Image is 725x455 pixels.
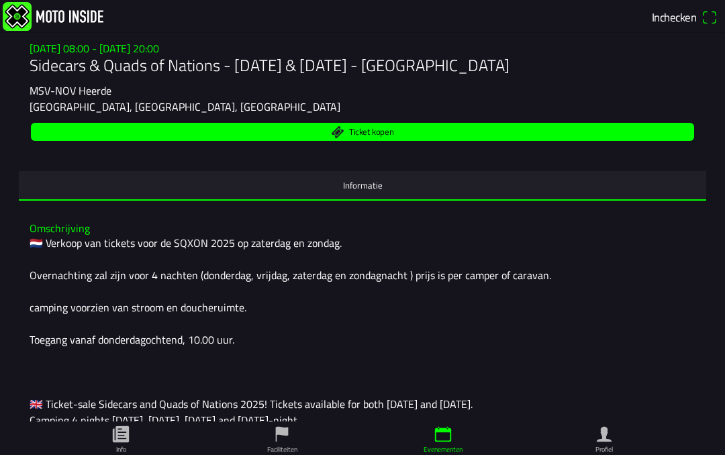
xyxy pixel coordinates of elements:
[424,444,463,454] ion-label: Evenementen
[30,222,695,235] h3: Omschrijving
[116,444,126,454] ion-label: Info
[30,83,111,99] ion-text: MSV-NOV Heerde
[267,444,297,454] ion-label: Faciliteiten
[30,99,340,115] ion-text: [GEOGRAPHIC_DATA], [GEOGRAPHIC_DATA], [GEOGRAPHIC_DATA]
[349,128,393,137] span: Ticket kopen
[652,8,696,26] span: Inchecken
[30,56,695,75] h1: Sidecars & Quads of Nations - [DATE] & [DATE] - [GEOGRAPHIC_DATA]
[594,424,614,444] ion-icon: person
[343,178,383,193] ion-label: Informatie
[111,424,131,444] ion-icon: paper
[272,424,292,444] ion-icon: flag
[30,42,695,55] h3: [DATE] 08:00 - [DATE] 20:00
[647,5,722,28] a: Incheckenqr scanner
[433,424,453,444] ion-icon: calendar
[595,444,613,454] ion-label: Profiel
